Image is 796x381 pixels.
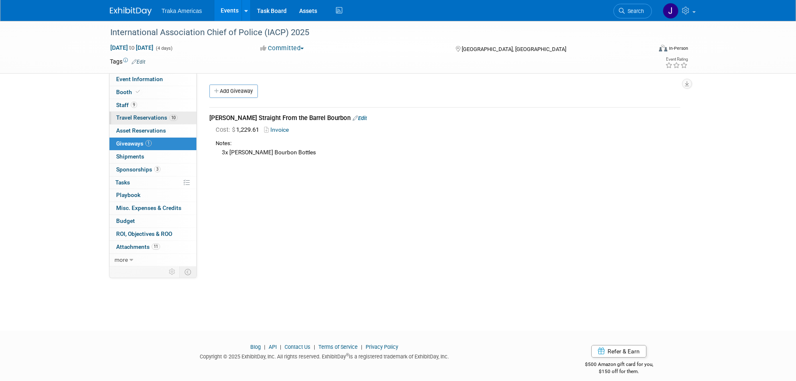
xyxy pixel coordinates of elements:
[115,179,130,186] span: Tasks
[285,344,310,350] a: Contact Us
[109,164,196,176] a: Sponsorships3
[262,344,267,350] span: |
[109,241,196,253] a: Attachments11
[209,84,258,98] a: Add Giveaway
[216,140,680,148] div: Notes:
[353,115,367,121] a: Edit
[165,266,180,277] td: Personalize Event Tab Strip
[109,228,196,240] a: ROI, Objectives & ROO
[128,44,136,51] span: to
[116,127,166,134] span: Asset Reservations
[110,7,152,15] img: ExhibitDay
[312,344,317,350] span: |
[145,140,152,146] span: 1
[110,351,539,361] div: Copyright © 2025 ExhibitDay, Inc. All rights reserved. ExhibitDay is a registered trademark of Ex...
[250,344,261,350] a: Blog
[625,8,644,14] span: Search
[109,86,196,99] a: Booth
[152,243,160,250] span: 11
[109,254,196,266] a: more
[552,355,687,375] div: $500 Amazon gift card for you,
[366,344,398,350] a: Privacy Policy
[109,176,196,189] a: Tasks
[107,25,639,40] div: International Association Chief of Police (IACP) 2025
[591,345,646,358] a: Refer & Earn
[116,166,160,173] span: Sponsorships
[109,189,196,202] a: Playbook
[116,114,178,121] span: Travel Reservations
[665,57,688,61] div: Event Rating
[114,256,128,263] span: more
[109,215,196,228] a: Budget
[131,102,137,108] span: 9
[257,44,307,53] button: Committed
[116,217,135,224] span: Budget
[669,45,688,51] div: In-Person
[116,153,144,160] span: Shipments
[116,140,152,147] span: Giveaways
[109,112,196,124] a: Travel Reservations10
[109,99,196,112] a: Staff9
[116,243,160,250] span: Attachments
[318,344,358,350] a: Terms of Service
[116,102,137,108] span: Staff
[269,344,277,350] a: API
[552,368,687,375] div: $150 off for them.
[216,126,262,133] span: 1,229.61
[136,89,140,94] i: Booth reservation complete
[109,202,196,215] a: Misc. Expenses & Credits
[216,148,680,157] div: 3x [PERSON_NAME] Bourbon Bottles
[603,43,689,56] div: Event Format
[132,59,145,65] a: Edit
[462,46,566,52] span: [GEOGRAPHIC_DATA], [GEOGRAPHIC_DATA]
[109,151,196,163] a: Shipments
[663,3,679,19] img: Jamie Saenz
[264,126,292,133] a: Invoice
[179,266,196,277] td: Toggle Event Tabs
[209,114,680,123] div: [PERSON_NAME] Straight From the Barrel Bourbon
[154,166,160,172] span: 3
[110,44,154,51] span: [DATE] [DATE]
[346,353,349,357] sup: ®
[116,205,181,211] span: Misc. Expenses & Credits
[216,126,236,133] span: Cost: $
[116,89,142,95] span: Booth
[116,76,163,82] span: Event Information
[116,230,172,237] span: ROI, Objectives & ROO
[359,344,364,350] span: |
[613,4,652,18] a: Search
[169,115,178,121] span: 10
[278,344,283,350] span: |
[155,46,173,51] span: (4 days)
[110,57,145,66] td: Tags
[116,192,140,198] span: Playbook
[109,73,196,86] a: Event Information
[109,138,196,150] a: Giveaways1
[659,45,667,51] img: Format-Inperson.png
[109,125,196,137] a: Asset Reservations
[162,8,202,14] span: Traka Americas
